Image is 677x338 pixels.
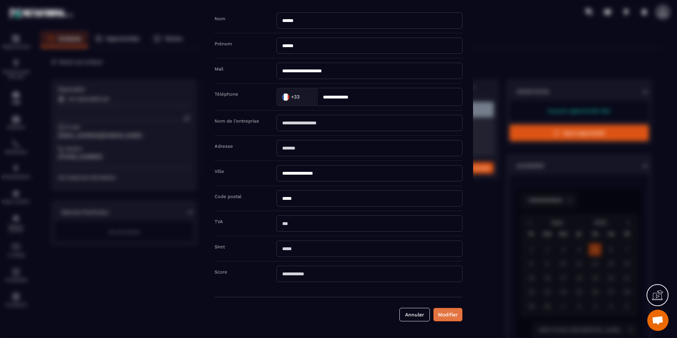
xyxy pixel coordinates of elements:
label: Code postal [215,194,241,199]
div: Search for option [277,88,317,106]
label: Nom [215,16,225,21]
label: Téléphone [215,91,238,97]
label: Prénom [215,41,232,46]
label: Mail [215,66,223,72]
span: +33 [291,93,300,100]
input: Search for option [301,91,310,102]
a: Ouvrir le chat [647,310,669,331]
label: Ville [215,169,224,174]
label: Nom de l'entreprise [215,118,259,124]
button: Modifier [433,308,462,321]
img: Country Flag [279,90,293,104]
button: Annuler [399,308,430,321]
label: Siret [215,244,225,249]
label: TVA [215,219,223,224]
label: Score [215,269,227,275]
label: Adresse [215,143,233,149]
